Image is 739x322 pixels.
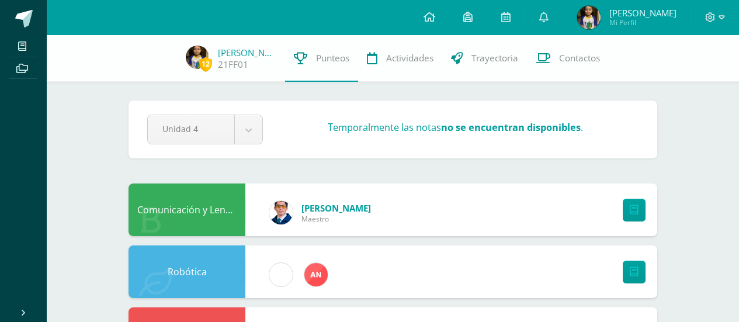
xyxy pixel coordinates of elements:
[269,263,293,286] img: cae4b36d6049cd6b8500bd0f72497672.png
[471,52,518,64] span: Trayectoria
[162,115,220,143] span: Unidad 4
[218,47,276,58] a: [PERSON_NAME]
[129,183,245,236] div: Comunicación y Lenguaje L.1
[218,58,248,71] a: 21FF01
[148,115,262,144] a: Unidad 4
[186,46,209,69] img: ed90aa28a5d1ef2578fbee3ecf0cb8b8.png
[269,201,293,224] img: 059ccfba660c78d33e1d6e9d5a6a4bb6.png
[441,121,581,134] strong: no se encuentran disponibles
[316,52,349,64] span: Punteos
[304,263,328,286] img: 35a1f8cfe552b0525d1a6bbd90ff6c8c.png
[577,6,601,29] img: ed90aa28a5d1ef2578fbee3ecf0cb8b8.png
[609,18,676,27] span: Mi Perfil
[358,35,442,82] a: Actividades
[442,35,527,82] a: Trayectoria
[301,214,371,224] span: Maestro
[301,202,371,214] span: [PERSON_NAME]
[609,7,676,19] span: [PERSON_NAME]
[199,57,212,71] span: 12
[328,121,583,134] h3: Temporalmente las notas .
[129,245,245,298] div: Robótica
[527,35,609,82] a: Contactos
[386,52,433,64] span: Actividades
[559,52,600,64] span: Contactos
[285,35,358,82] a: Punteos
